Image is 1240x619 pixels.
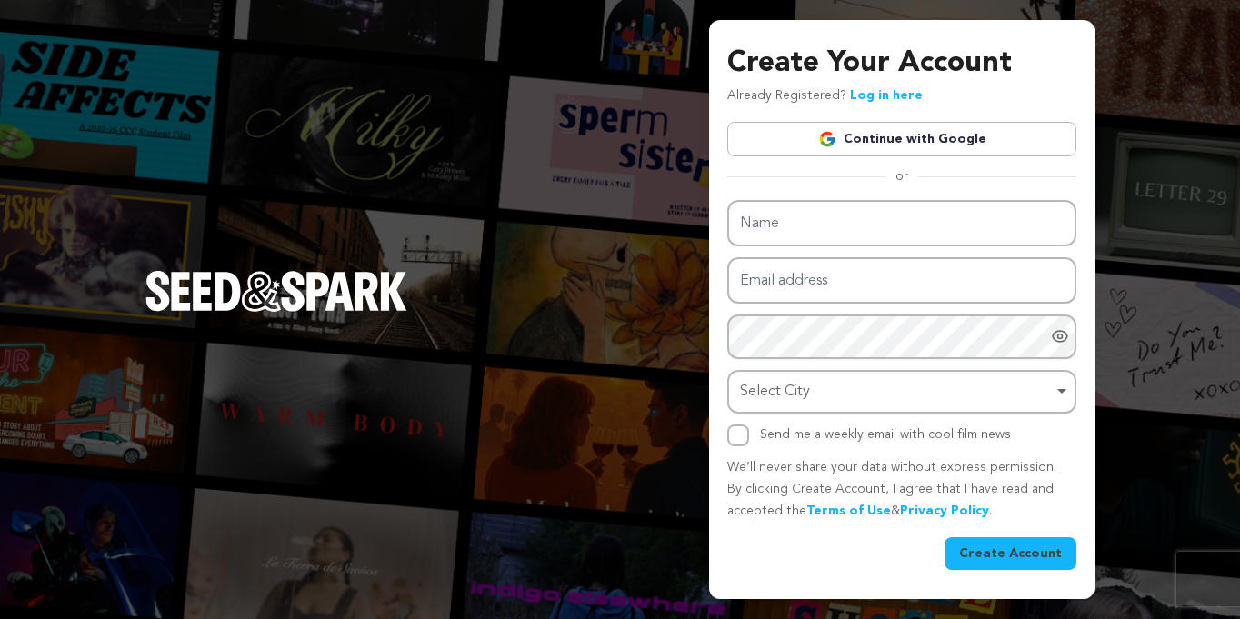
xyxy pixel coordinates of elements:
a: Privacy Policy [900,504,989,517]
p: We’ll never share your data without express permission. By clicking Create Account, I agree that ... [727,457,1076,522]
img: Google logo [818,130,836,148]
label: Send me a weekly email with cool film news [760,428,1011,441]
div: Select City [740,379,1053,405]
a: Log in here [850,89,923,102]
p: Already Registered? [727,85,923,107]
input: Name [727,200,1076,246]
span: or [885,167,919,185]
button: Create Account [945,537,1076,570]
input: Email address [727,257,1076,304]
a: Seed&Spark Homepage [145,271,407,347]
h3: Create Your Account [727,42,1076,85]
a: Continue with Google [727,122,1076,156]
a: Terms of Use [806,504,891,517]
img: Seed&Spark Logo [145,271,407,311]
a: Show password as plain text. Warning: this will display your password on the screen. [1051,327,1069,345]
